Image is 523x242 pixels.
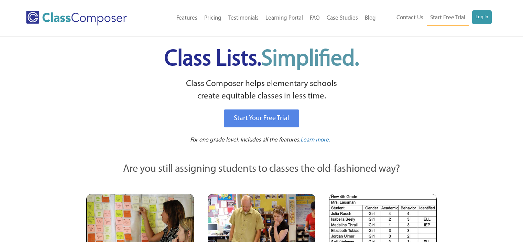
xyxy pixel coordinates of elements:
span: Learn more. [301,137,330,143]
a: Log In [472,10,492,24]
span: Start Your Free Trial [234,115,289,122]
a: Blog [361,11,379,26]
a: FAQ [306,11,323,26]
a: Learn more. [301,136,330,145]
a: Start Free Trial [427,10,469,26]
a: Start Your Free Trial [224,109,299,127]
a: Testimonials [225,11,262,26]
img: Class Composer [26,11,127,25]
a: Pricing [201,11,225,26]
a: Contact Us [393,10,427,25]
nav: Header Menu [149,11,379,26]
a: Case Studies [323,11,361,26]
span: For one grade level. Includes all the features. [190,137,301,143]
span: Simplified. [261,48,359,71]
nav: Header Menu [379,10,492,26]
a: Features [173,11,201,26]
p: Are you still assigning students to classes the old-fashioned way? [86,162,437,177]
a: Learning Portal [262,11,306,26]
span: Class Lists. [164,48,359,71]
p: Class Composer helps elementary schools create equitable classes in less time. [85,78,438,103]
